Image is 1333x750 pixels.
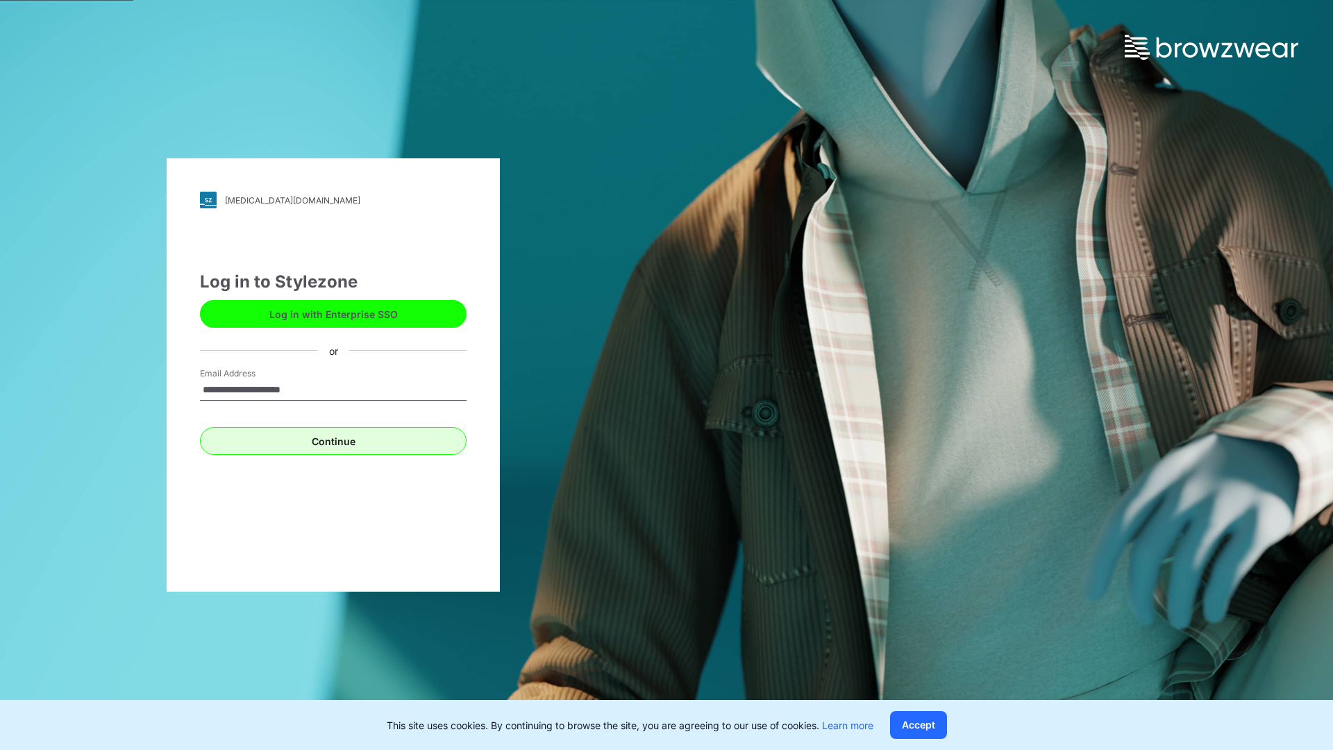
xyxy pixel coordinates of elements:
button: Continue [200,427,467,455]
div: or [318,343,349,358]
a: [MEDICAL_DATA][DOMAIN_NAME] [200,192,467,208]
img: svg+xml;base64,PHN2ZyB3aWR0aD0iMjgiIGhlaWdodD0iMjgiIHZpZXdCb3g9IjAgMCAyOCAyOCIgZmlsbD0ibm9uZSIgeG... [200,192,217,208]
a: Learn more [822,719,873,731]
button: Log in with Enterprise SSO [200,300,467,328]
img: browzwear-logo.73288ffb.svg [1125,35,1298,60]
p: This site uses cookies. By continuing to browse the site, you are agreeing to our use of cookies. [387,718,873,733]
div: Log in to Stylezone [200,269,467,294]
button: Accept [890,711,947,739]
div: [MEDICAL_DATA][DOMAIN_NAME] [225,195,360,206]
label: Email Address [200,367,297,380]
